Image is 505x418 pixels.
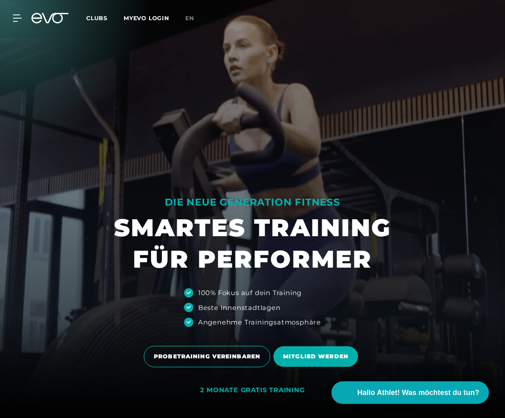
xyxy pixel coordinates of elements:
[198,317,321,327] div: Angenehme Trainingsatmosphäre
[198,288,302,297] div: 100% Fokus auf dein Training
[283,352,348,361] span: MITGLIED WERDEN
[124,15,169,22] a: MYEVO LOGIN
[144,340,273,373] a: PROBETRAINING VEREINBAREN
[114,212,391,275] h1: SMARTES TRAINING FÜR PERFORMER
[357,387,479,398] span: Hallo Athlet! Was möchtest du tun?
[185,14,204,23] a: en
[86,14,124,22] a: Clubs
[86,15,108,22] span: Clubs
[200,386,304,395] div: 2 MONATE GRATIS TRAINING
[114,196,391,209] div: DIE NEUE GENERATION FITNESS
[185,15,194,22] span: en
[198,303,281,312] div: Beste Innenstadtlagen
[273,340,361,373] a: MITGLIED WERDEN
[331,381,489,404] button: Hallo Athlet! Was möchtest du tun?
[154,352,260,361] span: PROBETRAINING VEREINBAREN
